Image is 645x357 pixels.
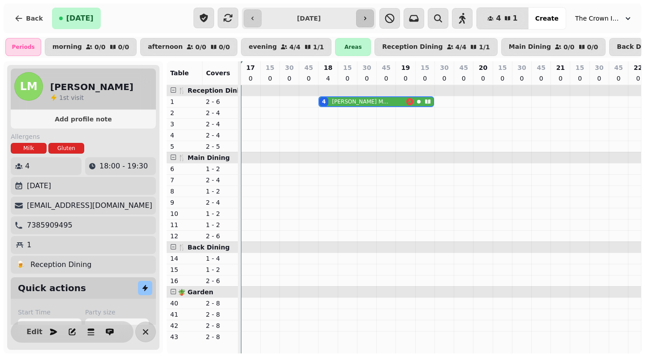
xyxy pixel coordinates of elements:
p: morning [52,43,82,51]
p: 0 / 0 [118,44,129,50]
button: morning0/00/0 [45,38,137,56]
p: 2 [170,108,199,117]
p: 5 [170,142,199,151]
label: Start Time [18,308,82,317]
p: 1 / 1 [313,44,324,50]
p: 15 [421,63,429,72]
p: 20 [479,63,487,72]
p: 45 [537,63,545,72]
p: Milk [23,145,34,152]
p: 0 [247,74,254,83]
p: 2 - 4 [206,131,235,140]
span: 🍴 Reception Dining [178,87,248,94]
p: 2 - 4 [206,176,235,185]
p: Gluten [57,145,75,152]
p: 2 - 6 [206,276,235,285]
p: 0 [615,74,622,83]
p: 0 / 0 [563,44,575,50]
p: 1 [170,97,199,106]
p: 8 [170,187,199,196]
span: Create [535,15,559,22]
span: LM [20,81,37,92]
p: 42 [170,321,199,330]
p: 4 [325,74,332,83]
p: 1 [27,240,31,250]
span: 1 [59,94,63,101]
p: 45 [614,63,623,72]
p: 7385909495 [27,220,73,231]
span: Back [26,15,43,22]
p: 18 [324,63,332,72]
p: 10 [170,209,199,218]
p: 11 [170,220,199,229]
p: evening [249,43,277,51]
div: 4 [322,98,326,105]
p: Reception Dining [30,259,91,270]
span: 4 [496,15,501,22]
p: 🍺 [16,259,25,270]
p: 3 [170,120,199,129]
button: Main Dining0/00/0 [501,38,606,56]
p: 2 - 8 [206,332,235,341]
p: 0 [267,74,274,83]
span: The Crown Inn [575,14,620,23]
p: 1 / 1 [479,44,490,50]
span: 🍴 Main Dining [178,154,230,161]
p: 15 [498,63,507,72]
p: 18:00 - 19:30 [99,161,148,172]
div: Periods [5,38,41,56]
p: 21 [556,63,565,72]
p: 1 - 2 [206,265,235,274]
p: 0 [537,74,545,83]
p: 0 [363,74,370,83]
p: 2 - 4 [206,198,235,207]
p: 4 [170,131,199,140]
p: 0 / 0 [219,44,230,50]
p: 0 [479,74,486,83]
p: 15 [266,63,274,72]
p: 15 [343,63,352,72]
button: afternoon0/00/0 [140,38,237,56]
p: 45 [305,63,313,72]
p: 30 [517,63,526,72]
p: Reception Dining [382,43,443,51]
p: 30 [362,63,371,72]
p: 41 [170,310,199,319]
p: 0 [596,74,603,83]
button: Create [528,8,566,29]
p: 2 - 6 [206,232,235,241]
p: 1 - 2 [206,187,235,196]
p: 30 [595,63,603,72]
button: Edit [26,323,43,341]
p: 19 [401,63,410,72]
p: 2 - 4 [206,120,235,129]
p: 2 - 8 [206,321,235,330]
p: 15 [170,265,199,274]
p: 4 / 4 [289,44,301,50]
p: 0 [441,74,448,83]
p: 0 [518,74,525,83]
p: 0 [286,74,293,83]
p: 43 [170,332,199,341]
p: 2 - 5 [206,142,235,151]
p: 4 / 4 [456,44,467,50]
p: 2 - 6 [206,97,235,106]
p: 12 [170,232,199,241]
button: The Crown Inn [570,10,638,26]
span: Table [170,69,189,77]
p: 45 [382,63,391,72]
p: 2 - 8 [206,299,235,308]
p: [PERSON_NAME] Moat [332,98,389,105]
p: Main Dining [509,43,551,51]
p: [DATE] [27,181,51,191]
p: 0 [305,74,312,83]
label: Party size [85,308,149,317]
button: Back [7,8,50,29]
button: Add profile note [14,113,152,125]
p: 9 [170,198,199,207]
p: 0 [576,74,584,83]
p: 6 [170,164,199,173]
p: 16 [170,276,199,285]
p: 0 [499,74,506,83]
p: 1 - 2 [206,209,235,218]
